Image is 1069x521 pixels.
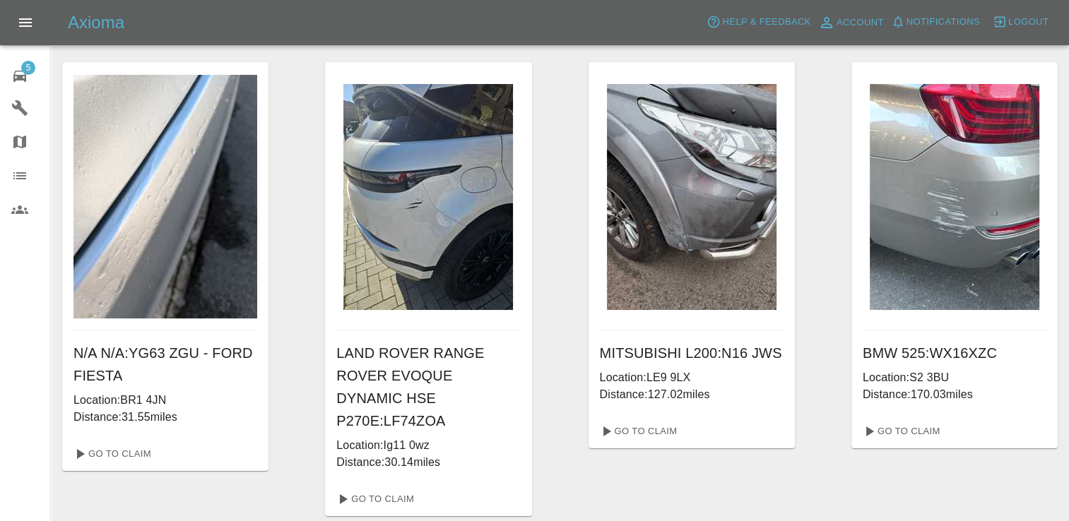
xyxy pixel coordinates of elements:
p: Distance: 170.03 miles [863,386,1046,403]
p: Distance: 127.02 miles [600,386,784,403]
span: Logout [1008,14,1049,30]
p: Location: S2 3BU [863,369,1046,386]
h6: BMW 525 : WX16XZC [863,342,1046,364]
button: Open drawer [8,6,42,40]
p: Distance: 30.14 miles [336,454,520,471]
h5: Axioma [68,11,124,34]
span: Notifications [906,14,980,30]
a: Account [815,11,887,34]
a: Go To Claim [594,420,681,443]
button: Help & Feedback [703,11,814,33]
p: Location: Ig11 0wz [336,437,520,454]
h6: MITSUBISHI L200 : N16 JWS [600,342,784,364]
p: Location: BR1 4JN [73,392,257,409]
a: Go To Claim [68,443,155,465]
span: Account [837,15,884,31]
button: Notifications [887,11,984,33]
p: Distance: 31.55 miles [73,409,257,426]
a: Go To Claim [857,420,944,443]
span: 5 [21,61,35,75]
p: Location: LE9 9LX [600,369,784,386]
h6: LAND ROVER RANGE ROVER EVOQUE DYNAMIC HSE P270E : LF74ZOA [336,342,520,432]
button: Logout [989,11,1052,33]
h6: N/A N/A : YG63 ZGU - FORD FIESTA [73,342,257,387]
a: Go To Claim [331,488,418,510]
span: Help & Feedback [722,14,810,30]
